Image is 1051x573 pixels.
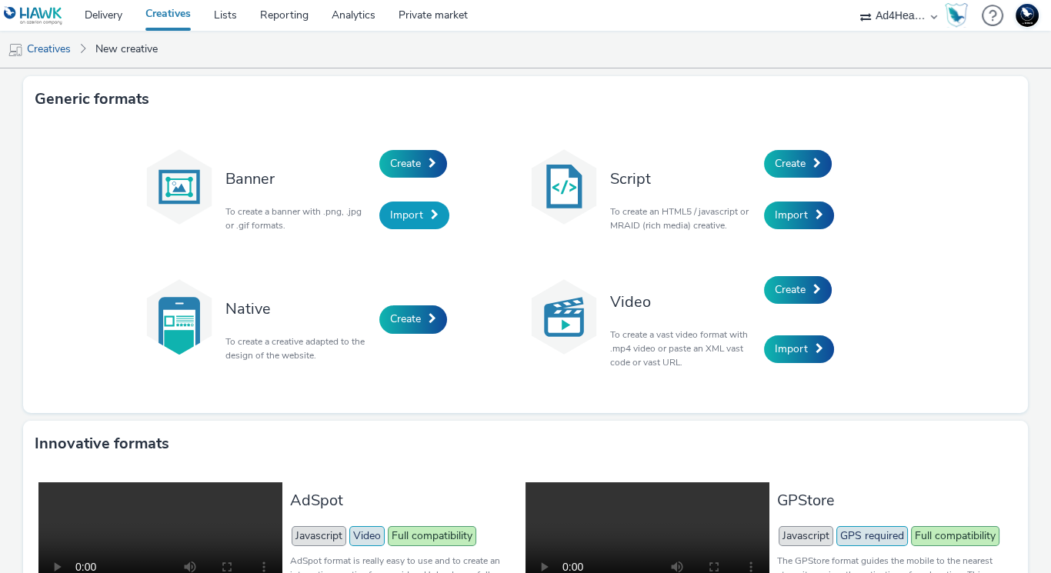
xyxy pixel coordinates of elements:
[610,328,756,369] p: To create a vast video format with .mp4 video or paste an XML vast code or vast URL.
[379,150,447,178] a: Create
[1016,4,1039,27] img: Support Hawk
[292,526,346,546] span: Javascript
[390,208,423,222] span: Import
[836,526,908,546] span: GPS required
[775,208,808,222] span: Import
[775,156,806,171] span: Create
[764,276,832,304] a: Create
[8,42,23,58] img: mobile
[525,278,602,355] img: video.svg
[610,291,756,312] h3: Video
[141,278,218,355] img: native.svg
[764,150,832,178] a: Create
[379,202,449,229] a: Import
[945,3,974,28] a: Hawk Academy
[388,526,476,546] span: Full compatibility
[779,526,833,546] span: Javascript
[349,526,385,546] span: Video
[610,168,756,189] h3: Script
[225,298,372,319] h3: Native
[775,341,808,356] span: Import
[225,335,372,362] p: To create a creative adapted to the design of the website.
[911,526,999,546] span: Full compatibility
[390,156,421,171] span: Create
[945,3,968,28] img: Hawk Academy
[225,168,372,189] h3: Banner
[777,490,1006,511] h3: GPStore
[88,31,165,68] a: New creative
[775,282,806,297] span: Create
[35,432,169,455] h3: Innovative formats
[525,148,602,225] img: code.svg
[290,490,519,511] h3: AdSpot
[610,205,756,232] p: To create an HTML5 / javascript or MRAID (rich media) creative.
[390,311,421,326] span: Create
[764,202,834,229] a: Import
[379,305,447,333] a: Create
[35,88,149,111] h3: Generic formats
[4,6,63,25] img: undefined Logo
[225,205,372,232] p: To create a banner with .png, .jpg or .gif formats.
[141,148,218,225] img: banner.svg
[764,335,834,363] a: Import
